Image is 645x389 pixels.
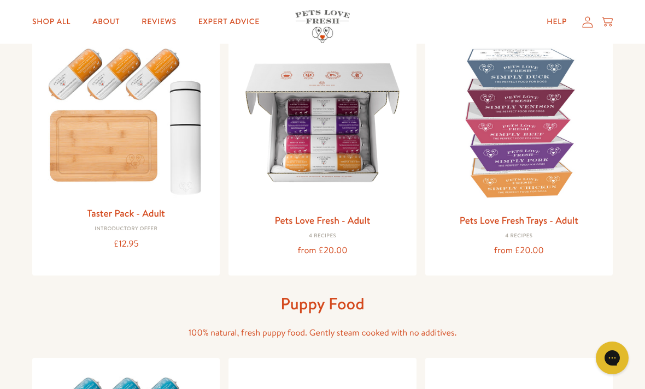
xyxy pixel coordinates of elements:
a: Shop All [24,11,79,33]
a: About [84,11,128,33]
div: from £20.00 [434,243,604,258]
div: 4 Recipes [434,233,604,240]
img: Pets Love Fresh [295,10,350,43]
div: from £20.00 [237,243,407,258]
a: Reviews [133,11,185,33]
a: Help [538,11,576,33]
span: 100% natural, fresh puppy food. Gently steam cooked with no additives. [189,327,457,339]
div: Introductory Offer [41,226,211,232]
a: Pets Love Fresh Trays - Adult [460,213,578,227]
img: Taster Pack - Adult [41,38,211,201]
div: £12.95 [41,237,211,252]
iframe: Gorgias live chat messenger [590,338,634,378]
a: Pets Love Fresh - Adult [274,213,370,227]
div: 4 Recipes [237,233,407,240]
a: Taster Pack - Adult [87,206,165,220]
img: Pets Love Fresh - Adult [237,38,407,207]
img: Pets Love Fresh Trays - Adult [434,38,604,207]
h1: Puppy Food [148,293,497,314]
a: Expert Advice [190,11,268,33]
